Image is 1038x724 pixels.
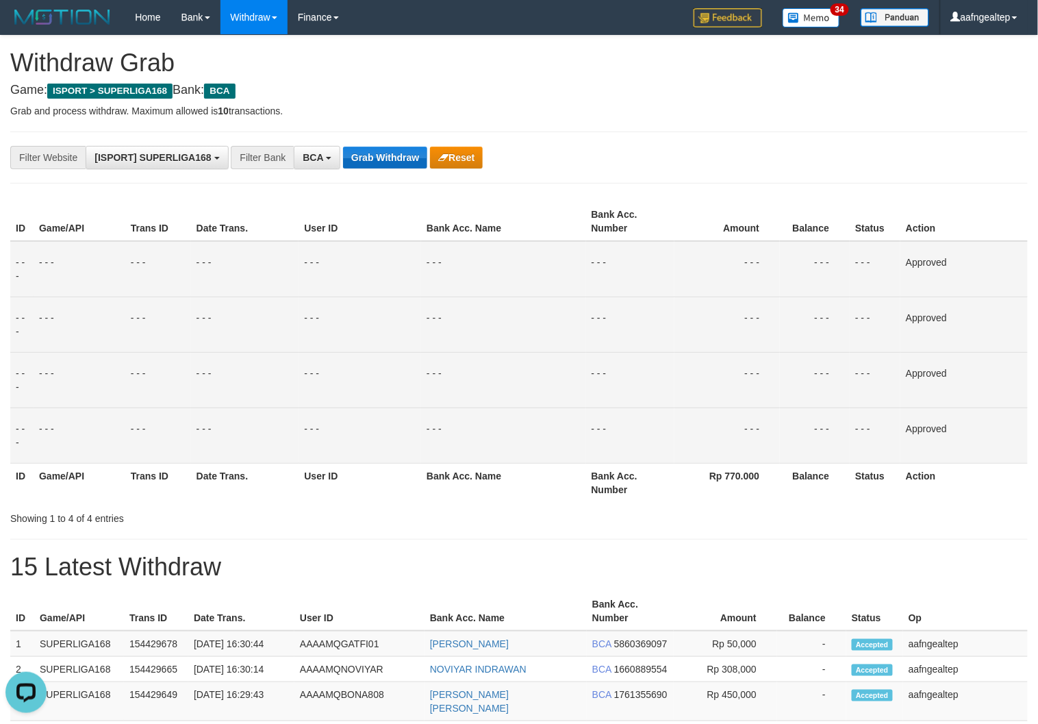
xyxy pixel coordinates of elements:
td: - - - [10,241,34,297]
h1: 15 Latest Withdraw [10,553,1028,581]
span: BCA [303,152,323,163]
th: Amount [674,202,780,241]
a: NOVIYAR INDRAWAN [430,664,527,675]
a: [PERSON_NAME] [PERSON_NAME] [430,689,509,714]
th: User ID [299,202,421,241]
td: - - - [125,352,191,408]
th: Rp 770.000 [674,463,780,502]
th: Date Trans. [191,463,299,502]
button: Open LiveChat chat widget [5,5,47,47]
span: BCA [592,638,611,649]
td: Approved [900,352,1028,408]
th: Date Trans. [188,592,294,631]
span: ISPORT > SUPERLIGA168 [47,84,173,99]
th: Trans ID [124,592,188,631]
td: - - - [10,297,34,352]
th: Balance [780,463,850,502]
td: - - - [850,408,900,463]
td: [DATE] 16:29:43 [188,682,294,721]
th: Balance [780,202,850,241]
span: Copy 1660889554 to clipboard [614,664,668,675]
td: - - - [125,408,191,463]
td: Rp 308,000 [674,657,777,682]
td: aafngealtep [903,631,1028,657]
td: - - - [299,408,421,463]
span: Copy 5860369097 to clipboard [614,638,668,649]
img: Button%20Memo.svg [783,8,840,27]
img: Feedback.jpg [694,8,762,27]
td: - - - [850,297,900,352]
th: Trans ID [125,463,191,502]
span: BCA [592,689,611,700]
td: - - - [10,352,34,408]
td: [DATE] 16:30:44 [188,631,294,657]
td: [DATE] 16:30:14 [188,657,294,682]
strong: 10 [218,105,229,116]
th: Status [850,463,900,502]
td: Rp 50,000 [674,631,777,657]
th: Action [900,463,1028,502]
th: ID [10,463,34,502]
td: Approved [900,297,1028,352]
td: - - - [299,297,421,352]
img: panduan.png [861,8,929,27]
td: - [777,682,846,721]
div: Showing 1 to 4 of 4 entries [10,506,422,525]
td: - - - [34,352,125,408]
th: Status [846,592,903,631]
td: AAAAMQNOVIYAR [294,657,425,682]
th: Bank Acc. Number [587,592,674,631]
td: Approved [900,408,1028,463]
th: Bank Acc. Name [425,592,587,631]
th: Game/API [34,463,125,502]
td: - - - [850,352,900,408]
th: Bank Acc. Name [421,463,586,502]
th: Op [903,592,1028,631]
span: Copy 1761355690 to clipboard [614,689,668,700]
td: - - - [586,408,675,463]
td: 154429665 [124,657,188,682]
th: Bank Acc. Name [421,202,586,241]
a: [PERSON_NAME] [430,638,509,649]
th: Date Trans. [191,202,299,241]
td: - [777,657,846,682]
td: - - - [780,241,850,297]
p: Grab and process withdraw. Maximum allowed is transactions. [10,104,1028,118]
td: - - - [586,297,675,352]
td: 2 [10,657,34,682]
th: Status [850,202,900,241]
td: - - - [34,241,125,297]
td: aafngealtep [903,682,1028,721]
span: 34 [831,3,849,16]
h1: Withdraw Grab [10,49,1028,77]
th: Bank Acc. Number [586,463,675,502]
td: - - - [850,241,900,297]
td: - - - [780,408,850,463]
button: Reset [430,147,483,168]
td: - - - [191,241,299,297]
img: MOTION_logo.png [10,7,114,27]
td: SUPERLIGA168 [34,682,124,721]
th: User ID [294,592,425,631]
td: Approved [900,241,1028,297]
td: - - - [780,297,850,352]
button: [ISPORT] SUPERLIGA168 [86,146,228,169]
td: - - - [191,408,299,463]
span: Accepted [852,690,893,701]
span: BCA [592,664,611,675]
button: BCA [294,146,340,169]
div: Filter Bank [231,146,294,169]
td: SUPERLIGA168 [34,631,124,657]
td: - - - [191,352,299,408]
td: AAAAMQBONA808 [294,682,425,721]
td: - - - [421,408,586,463]
td: - [777,631,846,657]
td: AAAAMQGATFI01 [294,631,425,657]
th: ID [10,592,34,631]
td: - - - [586,241,675,297]
th: Trans ID [125,202,191,241]
td: 154429649 [124,682,188,721]
td: - - - [421,297,586,352]
td: - - - [299,352,421,408]
td: - - - [299,241,421,297]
